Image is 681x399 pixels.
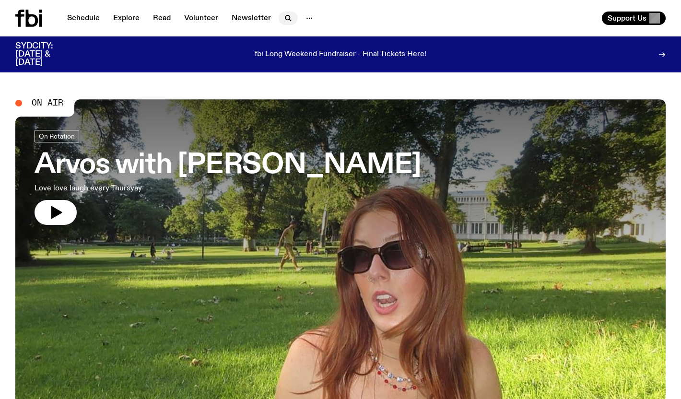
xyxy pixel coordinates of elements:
[32,99,63,107] span: On Air
[15,42,77,67] h3: SYDCITY: [DATE] & [DATE]
[35,152,421,179] h3: Arvos with [PERSON_NAME]
[178,12,224,25] a: Volunteer
[61,12,106,25] a: Schedule
[226,12,277,25] a: Newsletter
[107,12,145,25] a: Explore
[39,133,75,140] span: On Rotation
[608,14,646,23] span: Support Us
[35,130,421,225] a: Arvos with [PERSON_NAME]Love love laugh every Thursyay
[147,12,176,25] a: Read
[602,12,666,25] button: Support Us
[35,183,280,194] p: Love love laugh every Thursyay
[255,50,426,59] p: fbi Long Weekend Fundraiser - Final Tickets Here!
[35,130,79,142] a: On Rotation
